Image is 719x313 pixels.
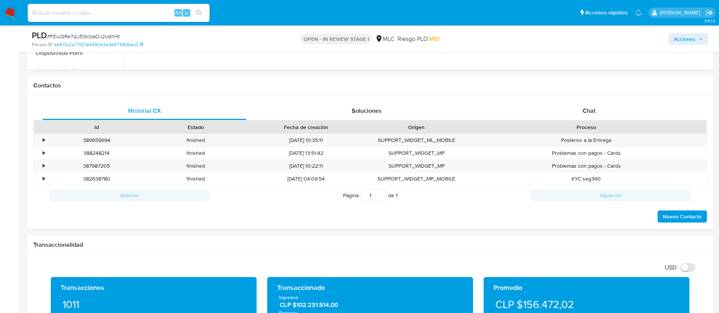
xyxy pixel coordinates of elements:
[47,160,146,172] div: 387987205
[146,134,246,146] div: finished
[146,173,246,185] div: finished
[429,34,440,43] span: MID
[472,123,701,131] div: Proceso
[466,173,706,185] div: KYC seg360
[43,149,45,157] div: •
[246,134,367,146] div: [DATE] 10:35:11
[47,147,146,159] div: 388248214
[343,189,398,201] span: Página de
[396,192,398,199] span: 1
[660,9,703,16] p: agustina.godoy@mercadolibre.com
[43,162,45,170] div: •
[301,34,372,44] p: OPEN - IN REVIEW STAGE I
[54,41,143,48] a: ab613c2a71921e4490e3e3e9798dbac0
[33,241,707,249] h1: Transaccionalidad
[367,160,466,172] div: SUPPORT_WIDGET_MP
[531,189,691,201] button: Siguiente
[251,123,362,131] div: Fecha de creación
[128,106,161,115] span: Historial CX
[28,8,210,18] input: Buscar usuario o caso...
[52,123,141,131] div: Id
[152,123,240,131] div: Estado
[49,189,210,201] button: Anterior
[367,147,466,159] div: SUPPORT_WIDGET_MP
[185,9,188,16] span: s
[398,35,440,43] span: Riesgo PLD:
[663,211,702,222] span: Nuevo Contacto
[43,175,45,182] div: •
[32,41,53,48] b: Person ID
[43,137,45,144] div: •
[704,18,715,24] span: 3.151.0
[658,210,707,223] button: Nuevo Contacto
[705,9,713,17] a: Salir
[585,9,628,17] span: Accesos rápidos
[583,106,595,115] span: Chat
[246,160,367,172] div: [DATE] 10:22:11
[375,35,395,43] div: MLC
[674,33,696,45] span: Acciones
[367,173,466,185] div: SUPPORT_WIDGET_MP_MOBILE
[372,123,461,131] div: Origen
[146,147,246,159] div: finished
[146,160,246,172] div: finished
[352,106,382,115] span: Soluciones
[246,147,367,159] div: [DATE] 13:51:42
[191,8,207,18] button: search-icon
[669,33,708,45] button: Acciones
[246,173,367,185] div: [DATE] 04:09:54
[367,134,466,146] div: SUPPORT_WIDGET_ML_MOBILE
[29,62,124,80] button: Anticipos de dinero
[32,29,47,41] b: PLD
[466,147,706,159] div: Problemas con pagos - Cards
[175,9,181,16] span: Alt
[47,134,146,146] div: 389659694
[466,160,706,172] div: Problemas con pagos - Cards
[47,173,146,185] div: 382638780
[466,134,706,146] div: Posterior a la Entrega
[635,9,642,16] a: Notificaciones
[33,82,707,89] h1: Contactos
[29,44,124,62] button: Dispositivos Point
[47,33,120,40] span: # FEiuQRe7qUEGcbaOJ2vsthHt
